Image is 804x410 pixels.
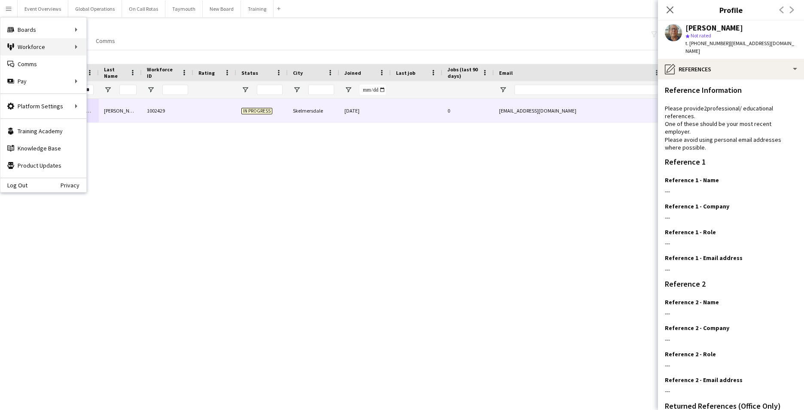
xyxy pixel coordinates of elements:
[685,40,794,54] span: | [EMAIL_ADDRESS][DOMAIN_NAME]
[18,0,68,17] button: Event Overviews
[665,228,716,236] h3: Reference 1 - Role
[0,182,27,189] a: Log Out
[665,266,797,273] div: ---
[665,202,729,210] h3: Reference 1 - Company
[442,99,494,122] div: 0
[198,70,215,76] span: Rating
[691,32,711,39] span: Not rated
[293,86,301,94] button: Open Filter Menu
[665,104,797,120] div: Please provide professional/ educational references.
[241,70,258,76] span: Status
[122,0,165,17] button: On Call Rotas
[119,85,137,95] input: Last Name Filter Input
[665,214,797,221] div: ---
[685,24,743,32] div: [PERSON_NAME]
[665,376,743,384] h3: Reference 2 - Email address
[665,254,743,262] h3: Reference 1 - Email address
[203,0,241,17] button: New Board
[665,298,719,306] h3: Reference 2 - Name
[241,0,274,17] button: Training
[104,66,126,79] span: Last Name
[658,59,804,80] div: References
[241,108,272,114] span: In progress
[665,136,797,151] div: Please avoid using personal email addresses where possible.
[0,38,86,55] div: Workforce
[0,157,86,174] a: Product Updates
[142,99,193,122] div: 1002429
[344,86,352,94] button: Open Filter Menu
[92,35,119,46] a: Comms
[665,387,797,395] div: ---
[0,73,86,90] div: Pay
[147,66,178,79] span: Workforce ID
[499,70,513,76] span: Email
[241,86,249,94] button: Open Filter Menu
[99,99,142,122] div: [PERSON_NAME]
[0,98,86,115] div: Platform Settings
[704,104,707,112] span: 2
[293,70,303,76] span: City
[665,280,706,288] h3: Reference 2
[61,182,86,189] a: Privacy
[665,402,781,410] h3: Returned References (Office Only)
[658,4,804,15] h3: Profile
[665,86,742,94] h3: Reference Information
[665,187,797,195] div: ---
[396,70,415,76] span: Last job
[494,99,666,122] div: [EMAIL_ADDRESS][DOMAIN_NAME]
[665,120,797,135] div: One of these should be your most recent employer.
[68,0,122,17] button: Global Operations
[104,86,112,94] button: Open Filter Menu
[665,361,797,369] div: ---
[665,336,797,343] div: ---
[665,176,719,184] h3: Reference 1 - Name
[499,86,507,94] button: Open Filter Menu
[665,324,729,332] h3: Reference 2 - Company
[0,21,86,38] div: Boards
[0,140,86,157] a: Knowledge Base
[665,309,797,317] div: ---
[448,66,478,79] span: Jobs (last 90 days)
[288,99,339,122] div: Skelmersdale
[685,40,730,46] span: t. [PHONE_NUMBER]
[0,122,86,140] a: Training Academy
[162,85,188,95] input: Workforce ID Filter Input
[165,0,203,17] button: Taymouth
[344,70,361,76] span: Joined
[257,85,283,95] input: Status Filter Input
[665,350,716,358] h3: Reference 2 - Role
[308,85,334,95] input: City Filter Input
[96,37,115,45] span: Comms
[0,55,86,73] a: Comms
[339,99,391,122] div: [DATE]
[360,85,386,95] input: Joined Filter Input
[665,239,797,247] div: ---
[665,158,706,166] h3: Reference 1
[515,85,661,95] input: Email Filter Input
[147,86,155,94] button: Open Filter Menu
